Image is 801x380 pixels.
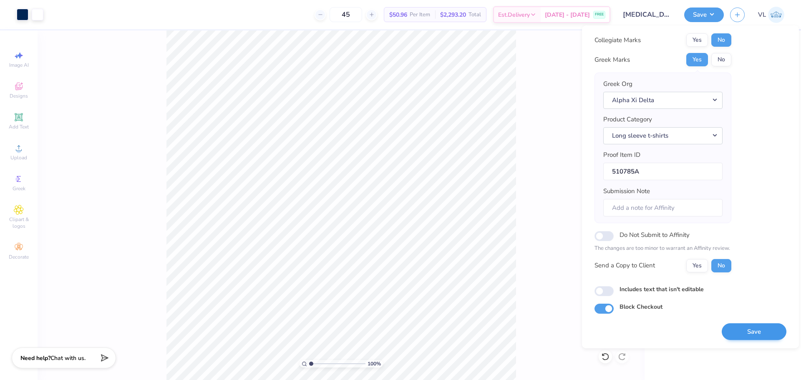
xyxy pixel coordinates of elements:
[603,199,723,217] input: Add a note for Affinity
[50,354,86,362] span: Chat with us.
[9,62,29,68] span: Image AI
[4,216,33,229] span: Clipart & logos
[603,127,723,144] button: Long sleeve t-shirts
[389,10,407,19] span: $50.96
[545,10,590,19] span: [DATE] - [DATE]
[498,10,530,19] span: Est. Delivery
[620,229,690,240] label: Do Not Submit to Affinity
[684,8,724,22] button: Save
[758,10,766,20] span: VL
[9,123,29,130] span: Add Text
[469,10,481,19] span: Total
[722,323,786,340] button: Save
[368,360,381,367] span: 100 %
[686,53,708,66] button: Yes
[9,254,29,260] span: Decorate
[686,33,708,47] button: Yes
[768,7,784,23] img: Vincent Lloyd Laurel
[603,79,632,89] label: Greek Org
[620,285,704,294] label: Includes text that isn't editable
[603,92,723,109] button: Alpha Xi Delta
[617,6,678,23] input: Untitled Design
[330,7,362,22] input: – –
[758,7,784,23] a: VL
[603,186,650,196] label: Submission Note
[603,115,652,124] label: Product Category
[594,35,641,45] div: Collegiate Marks
[595,12,604,18] span: FREE
[603,150,640,160] label: Proof Item ID
[686,259,708,272] button: Yes
[594,261,655,270] div: Send a Copy to Client
[711,259,731,272] button: No
[711,53,731,66] button: No
[440,10,466,19] span: $2,293.20
[410,10,430,19] span: Per Item
[620,302,662,311] label: Block Checkout
[594,55,630,65] div: Greek Marks
[10,93,28,99] span: Designs
[10,154,27,161] span: Upload
[711,33,731,47] button: No
[594,244,731,253] p: The changes are too minor to warrant an Affinity review.
[20,354,50,362] strong: Need help?
[13,185,25,192] span: Greek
